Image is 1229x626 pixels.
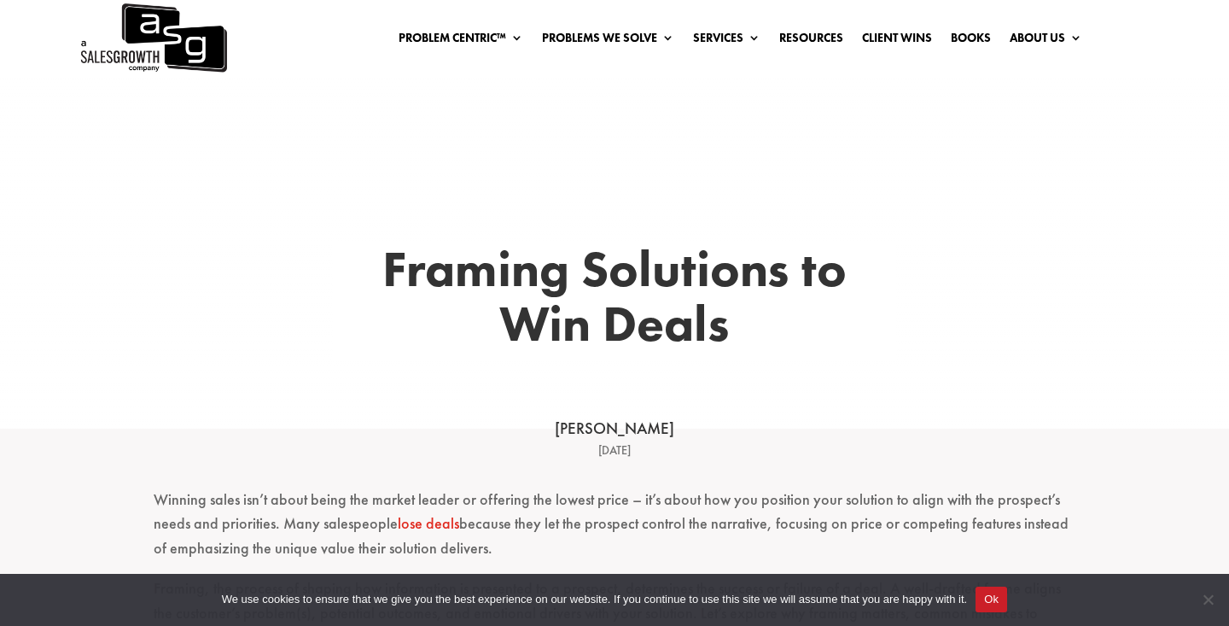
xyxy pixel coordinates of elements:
div: [DATE] [350,441,879,461]
h1: Framing Solutions to Win Deals [333,242,896,360]
span: No [1199,591,1216,608]
button: Ok [976,587,1007,612]
div: [PERSON_NAME] [350,418,879,441]
span: We use cookies to ensure that we give you the best experience on our website. If you continue to ... [222,591,967,608]
a: lose deals [398,513,459,533]
p: Winning sales isn’t about being the market leader or offering the lowest price – it’s about how y... [154,488,1075,576]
